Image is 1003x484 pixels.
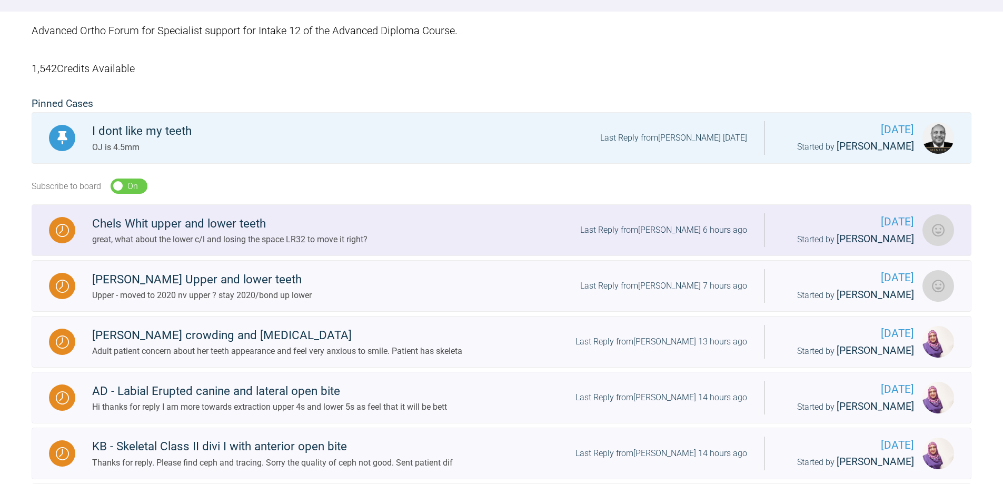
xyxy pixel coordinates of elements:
[781,399,914,415] div: Started by
[92,400,447,414] div: Hi thanks for reply I am more towards extraction upper 4s and lower 5s as feel that it will be bett
[575,391,747,404] div: Last Reply from [PERSON_NAME] 14 hours ago
[56,335,69,349] img: Waiting
[32,428,971,479] a: WaitingKB - Skeletal Class II divi I with anterior open biteThanks for reply. Please find ceph an...
[781,287,914,303] div: Started by
[922,214,954,246] img: Neil Fearns
[781,231,914,248] div: Started by
[32,12,971,50] div: Advanced Ortho Forum for Specialist support for Intake 12 of the Advanced Diploma Course.
[92,233,368,246] div: great, what about the lower c/l and losing the space LR32 to move it right?
[56,280,69,293] img: Waiting
[781,325,914,342] span: [DATE]
[575,447,747,460] div: Last Reply from [PERSON_NAME] 14 hours ago
[56,447,69,460] img: Waiting
[32,260,971,312] a: Waiting[PERSON_NAME] Upper and lower teethUpper - moved to 2020 nv upper ? stay 2020/bond up lowe...
[92,326,462,345] div: [PERSON_NAME] crowding and [MEDICAL_DATA]
[92,141,192,154] div: OJ is 4.5mm
[127,180,138,193] div: On
[92,344,462,358] div: Adult patient concern about her teeth appearance and feel very anxious to smile. Patient has skeleta
[781,381,914,398] span: [DATE]
[32,204,971,256] a: WaitingChels Whit upper and lower teethgreat, what about the lower c/l and losing the space LR32 ...
[580,279,747,293] div: Last Reply from [PERSON_NAME] 7 hours ago
[781,139,914,155] div: Started by
[56,391,69,404] img: Waiting
[922,438,954,469] img: Sadia Bokhari
[837,456,914,468] span: [PERSON_NAME]
[92,437,453,456] div: KB - Skeletal Class II divi I with anterior open bite
[837,140,914,152] span: [PERSON_NAME]
[92,456,453,470] div: Thanks for reply. Please find ceph and tracing. Sorry the quality of ceph not good. Sent patient dif
[580,223,747,237] div: Last Reply from [PERSON_NAME] 6 hours ago
[92,122,192,141] div: I dont like my teeth
[781,343,914,359] div: Started by
[922,326,954,358] img: Sadia Bokhari
[837,289,914,301] span: [PERSON_NAME]
[781,454,914,470] div: Started by
[575,335,747,349] div: Last Reply from [PERSON_NAME] 13 hours ago
[32,96,971,112] h2: Pinned Cases
[56,131,69,144] img: Pinned
[92,214,368,233] div: Chels Whit upper and lower teeth
[32,50,971,87] div: 1,542 Credits Available
[781,213,914,231] span: [DATE]
[600,131,747,145] div: Last Reply from [PERSON_NAME] [DATE]
[837,233,914,245] span: [PERSON_NAME]
[32,316,971,368] a: Waiting[PERSON_NAME] crowding and [MEDICAL_DATA]Adult patient concern about her teeth appearance ...
[837,400,914,412] span: [PERSON_NAME]
[922,122,954,154] img: Utpalendu Bose
[92,382,447,401] div: AD - Labial Erupted canine and lateral open bite
[922,382,954,413] img: Sadia Bokhari
[837,344,914,357] span: [PERSON_NAME]
[32,372,971,423] a: WaitingAD - Labial Erupted canine and lateral open biteHi thanks for reply I am more towards extr...
[781,269,914,287] span: [DATE]
[32,180,101,193] div: Subscribe to board
[781,121,914,139] span: [DATE]
[56,224,69,237] img: Waiting
[32,112,971,164] a: PinnedI dont like my teethOJ is 4.5mmLast Reply from[PERSON_NAME] [DATE][DATE]Started by [PERSON_...
[92,289,312,302] div: Upper - moved to 2020 nv upper ? stay 2020/bond up lower
[922,270,954,302] img: Neil Fearns
[781,437,914,454] span: [DATE]
[92,270,312,289] div: [PERSON_NAME] Upper and lower teeth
